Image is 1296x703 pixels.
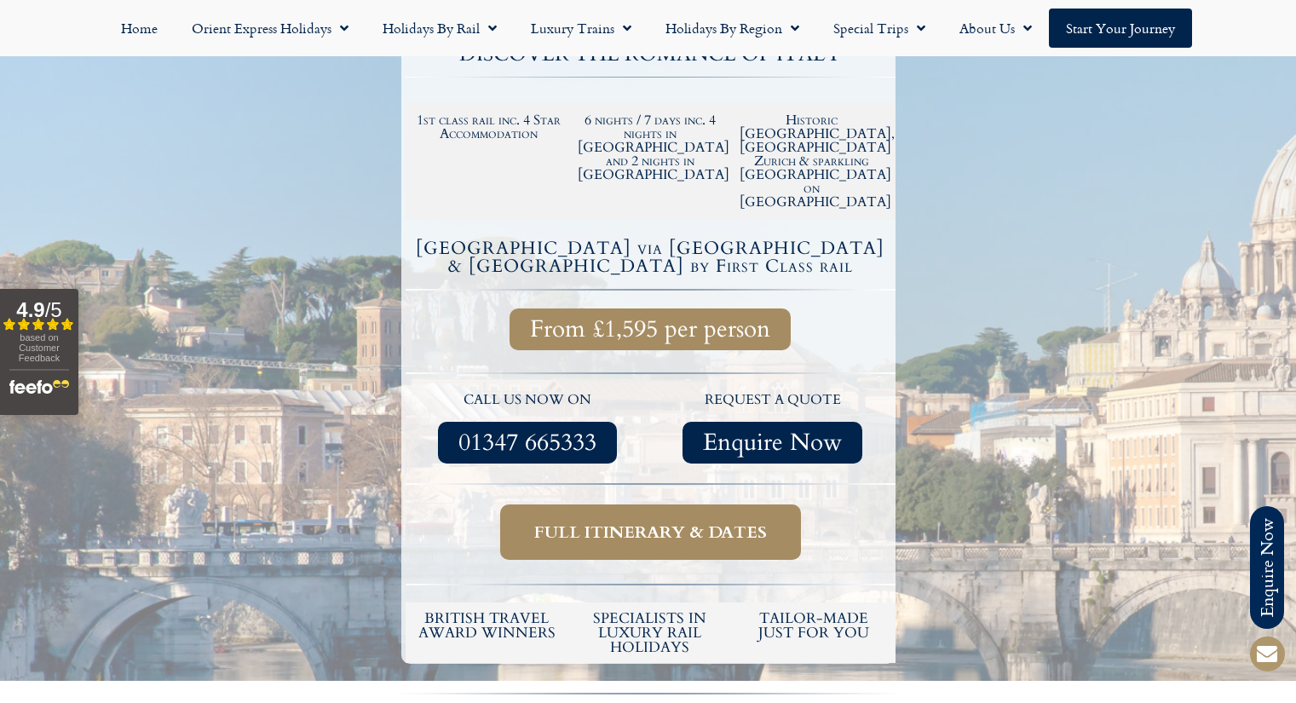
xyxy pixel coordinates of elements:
[534,521,767,543] span: Full itinerary & dates
[530,319,770,340] span: From £1,595 per person
[577,611,723,654] h6: Specialists in luxury rail holidays
[510,308,791,350] a: From £1,595 per person
[414,389,642,412] p: call us now on
[408,239,893,275] h4: [GEOGRAPHIC_DATA] via [GEOGRAPHIC_DATA] & [GEOGRAPHIC_DATA] by First Class rail
[104,9,175,48] a: Home
[816,9,942,48] a: Special Trips
[366,9,514,48] a: Holidays by Rail
[417,113,562,141] h2: 1st class rail inc. 4 Star Accommodation
[740,611,887,640] h5: tailor-made just for you
[942,9,1049,48] a: About Us
[659,389,887,412] p: request a quote
[514,9,648,48] a: Luxury Trains
[175,9,366,48] a: Orient Express Holidays
[740,113,884,209] h2: Historic [GEOGRAPHIC_DATA], [GEOGRAPHIC_DATA] Zurich & sparkling [GEOGRAPHIC_DATA] on [GEOGRAPHIC...
[500,504,801,560] a: Full itinerary & dates
[648,9,816,48] a: Holidays by Region
[458,432,596,453] span: 01347 665333
[414,611,561,640] h5: British Travel Award winners
[438,422,617,464] a: 01347 665333
[1049,9,1192,48] a: Start your Journey
[578,113,723,182] h2: 6 nights / 7 days inc. 4 nights in [GEOGRAPHIC_DATA] and 2 nights in [GEOGRAPHIC_DATA]
[9,9,1287,48] nav: Menu
[703,432,842,453] span: Enquire Now
[683,422,862,464] a: Enquire Now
